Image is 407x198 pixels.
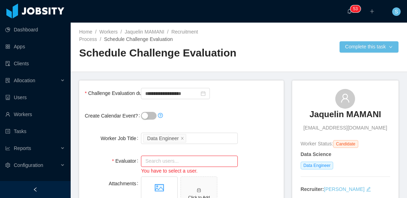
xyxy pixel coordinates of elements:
[5,23,65,37] a: icon: pie-chartDashboard
[350,5,360,12] sup: 53
[201,91,206,96] i: icon: calendar
[301,141,333,146] span: Worker Status:
[301,151,331,157] strong: Data Science
[5,107,65,121] a: icon: userWorkers
[141,112,157,120] button: Create Calendar Event?
[147,134,179,142] div: Data Engineer
[5,90,65,104] a: icon: robotUsers
[167,29,169,35] span: /
[85,90,160,96] label: Challenge Evaluation due date
[324,186,365,192] a: [PERSON_NAME]
[109,181,141,186] label: Attachments
[301,162,334,169] span: Data Engineer
[309,109,381,124] a: Jaquelin MAMANI
[366,187,371,192] i: icon: edit
[14,145,31,151] span: Reports
[101,136,141,141] label: Worker Job Title
[14,162,43,168] span: Configuration
[5,124,65,138] a: icon: profileTasks
[196,188,201,193] i: icon: inbox
[347,9,352,14] i: icon: bell
[99,29,118,35] a: Workers
[301,186,324,192] strong: Recruiter:
[355,5,358,12] p: 3
[158,113,163,118] i: icon: question-circle
[79,46,239,60] h2: Schedule Challenge Evaluation
[120,29,122,35] span: /
[333,140,358,148] span: Candidate
[340,93,350,103] i: icon: user
[5,40,65,54] a: icon: appstoreApps
[5,163,10,168] i: icon: setting
[188,134,191,143] input: Worker Job Title
[370,9,374,14] i: icon: plus
[309,109,381,120] h3: Jaquelin MAMANI
[5,146,10,151] i: icon: line-chart
[14,78,35,83] span: Allocation
[141,167,237,175] div: You have to select a user.
[112,158,141,164] label: Evaluator
[340,41,399,53] button: Complete this taskicon: down
[395,7,398,16] span: S
[303,124,387,132] span: [EMAIL_ADDRESS][DOMAIN_NAME]
[181,136,184,140] i: icon: close
[5,78,10,83] i: icon: solution
[79,29,92,35] a: Home
[85,113,143,119] label: Create Calendar Event?
[5,56,65,71] a: icon: auditClients
[143,134,186,143] li: Data Engineer
[353,5,355,12] p: 5
[125,29,164,35] a: Jaquelin MAMANI
[95,29,96,35] span: /
[104,36,173,42] span: Schedule Challenge Evaluation
[100,36,101,42] span: /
